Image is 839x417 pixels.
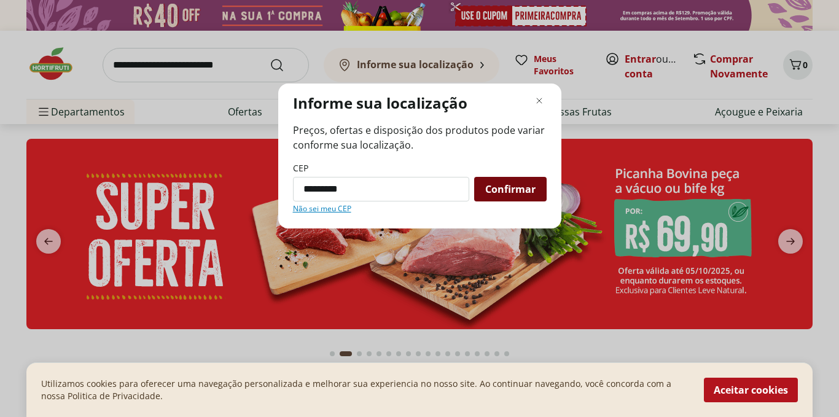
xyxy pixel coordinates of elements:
button: Confirmar [474,177,547,201]
p: Informe sua localização [293,93,467,113]
button: Fechar modal de regionalização [532,93,547,108]
p: Utilizamos cookies para oferecer uma navegação personalizada e melhorar sua experiencia no nosso ... [41,378,689,402]
button: Aceitar cookies [704,378,798,402]
span: Preços, ofertas e disposição dos produtos pode variar conforme sua localização. [293,123,547,152]
label: CEP [293,162,308,174]
div: Modal de regionalização [278,84,561,228]
a: Não sei meu CEP [293,204,351,214]
span: Confirmar [485,184,536,194]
